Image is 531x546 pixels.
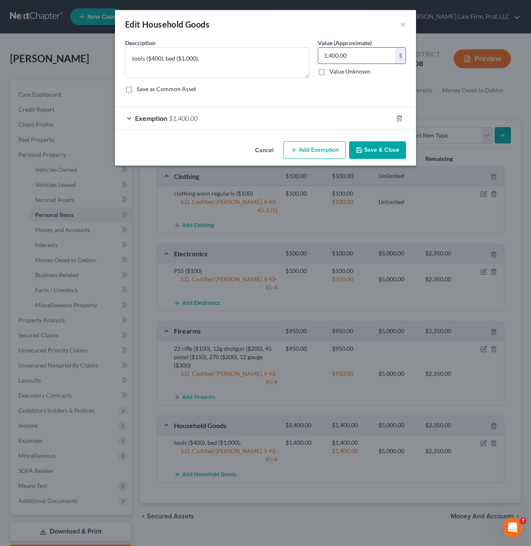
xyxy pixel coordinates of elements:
[329,67,370,76] label: Value Unknown
[503,518,523,538] iframe: Intercom live chat
[248,142,280,159] button: Cancel
[283,141,346,159] button: Add Exemption
[169,114,198,122] span: $1,400.00
[400,19,406,29] button: ×
[125,18,209,30] div: Edit Household Goods
[349,141,406,159] button: Save & Close
[137,85,196,93] label: Save as Common Asset
[520,518,526,524] span: 7
[135,114,167,122] span: Exemption
[318,48,396,64] input: 0.00
[318,38,372,47] label: Value (Approximate)
[396,48,406,64] div: $
[125,39,156,46] span: Description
